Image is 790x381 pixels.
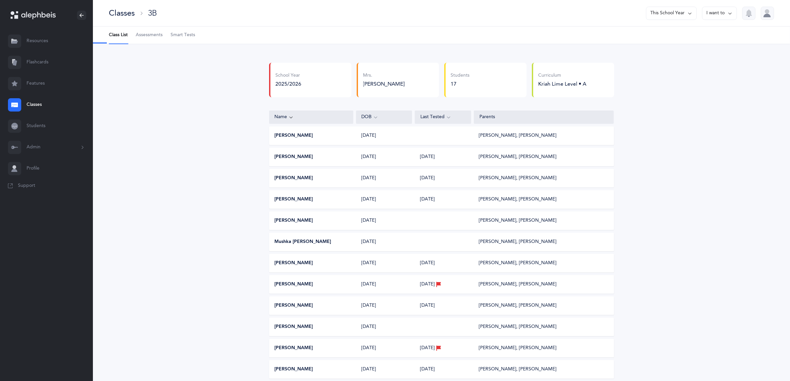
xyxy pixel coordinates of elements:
span: Support [18,183,35,189]
div: 3B [148,8,157,19]
span: [DATE] [420,345,435,351]
button: [PERSON_NAME] [275,345,313,351]
div: [DATE] [356,217,412,224]
div: [DATE] [356,281,412,288]
div: [DATE] [356,260,412,267]
div: Students [451,72,470,79]
div: Last Tested [420,114,466,121]
button: [PERSON_NAME] [275,154,313,160]
div: [DATE] [356,302,412,309]
span: [DATE] [420,154,435,160]
span: [DATE] [420,260,435,267]
div: [PERSON_NAME], [PERSON_NAME] [479,260,557,267]
button: [PERSON_NAME] [275,302,313,309]
div: School Year [276,72,302,79]
span: [DATE] [420,175,435,182]
div: [PERSON_NAME], [PERSON_NAME] [479,175,557,182]
div: Name [275,114,348,121]
div: [PERSON_NAME], [PERSON_NAME] [479,345,557,351]
div: 17 [451,80,470,88]
span: [DATE] [420,366,435,373]
div: [DATE] [356,175,412,182]
div: Curriculum [539,72,587,79]
button: [PERSON_NAME] [275,324,313,330]
button: Mushka [PERSON_NAME] [275,239,331,245]
div: [PERSON_NAME], [PERSON_NAME] [479,366,557,373]
span: [DATE] [420,196,435,203]
div: DOB [362,114,407,121]
div: [PERSON_NAME], [PERSON_NAME] [479,324,557,330]
div: Kriah Lime Level • A [539,80,587,88]
div: Parents [479,114,609,120]
div: [PERSON_NAME], [PERSON_NAME] [479,239,557,245]
div: [DATE] [356,345,412,351]
div: [PERSON_NAME], [PERSON_NAME] [479,281,557,288]
div: [DATE] [356,239,412,245]
span: [DATE] [420,302,435,309]
div: 2025/2026 [276,80,302,88]
div: [DATE] [356,196,412,203]
button: [PERSON_NAME] [275,281,313,288]
button: This School Year [646,7,697,20]
div: [DATE] [356,132,412,139]
div: [PERSON_NAME], [PERSON_NAME] [479,217,557,224]
div: Mrs. [363,72,434,79]
div: Classes [109,8,135,19]
button: I want to [702,7,737,20]
button: [PERSON_NAME] [275,175,313,182]
div: [DATE] [356,324,412,330]
div: [PERSON_NAME], [PERSON_NAME] [479,132,557,139]
div: [PERSON_NAME], [PERSON_NAME] [479,196,557,203]
span: Smart Tests [171,32,195,38]
div: [PERSON_NAME], [PERSON_NAME] [479,302,557,309]
div: [PERSON_NAME] [363,80,434,88]
div: [DATE] [356,366,412,373]
button: [PERSON_NAME] [275,260,313,267]
button: [PERSON_NAME] [275,196,313,203]
button: [PERSON_NAME] [275,132,313,139]
button: [PERSON_NAME] [275,217,313,224]
div: [PERSON_NAME], [PERSON_NAME] [479,154,557,160]
span: Assessments [136,32,163,38]
span: [DATE] [420,281,435,288]
div: [DATE] [356,154,412,160]
button: [PERSON_NAME] [275,366,313,373]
